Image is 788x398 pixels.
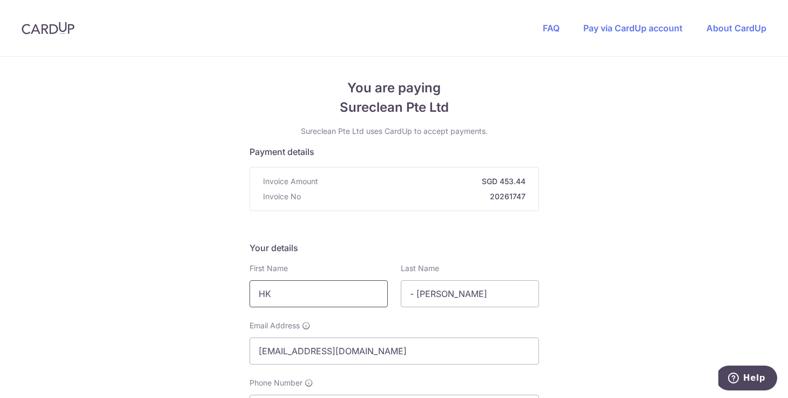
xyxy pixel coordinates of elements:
[305,191,526,202] strong: 20261747
[250,280,388,307] input: First name
[706,23,766,33] a: About CardUp
[583,23,683,33] a: Pay via CardUp account
[250,78,539,98] span: You are paying
[250,377,302,388] span: Phone Number
[250,320,300,331] span: Email Address
[250,263,288,274] label: First Name
[718,366,777,393] iframe: Opens a widget where you can find more information
[250,98,539,117] span: Sureclean Pte Ltd
[263,191,301,202] span: Invoice No
[22,22,75,35] img: CardUp
[401,280,539,307] input: Last name
[263,176,318,187] span: Invoice Amount
[250,338,539,365] input: Email address
[401,263,439,274] label: Last Name
[543,23,560,33] a: FAQ
[250,145,539,158] h5: Payment details
[322,176,526,187] strong: SGD 453.44
[250,241,539,254] h5: Your details
[250,126,539,137] p: Sureclean Pte Ltd uses CardUp to accept payments.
